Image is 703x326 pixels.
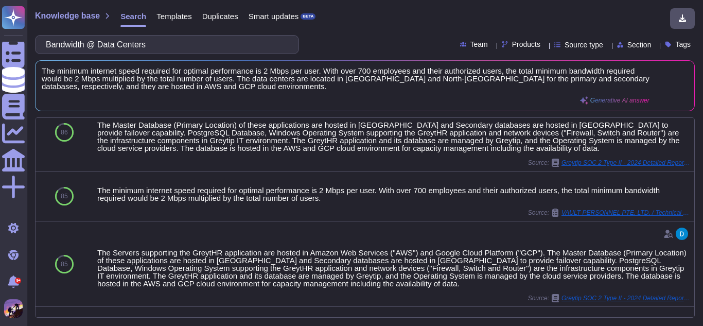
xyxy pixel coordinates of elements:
span: Templates [156,12,191,20]
div: BETA [301,13,315,20]
span: Generative AI answer [590,97,649,104]
div: 9+ [15,278,21,284]
span: Team [470,41,488,48]
span: Knowledge base [35,12,100,20]
span: Products [512,41,540,48]
span: Source: [528,209,690,217]
span: Search [120,12,146,20]
span: 85 [61,193,67,199]
button: user [2,297,30,320]
div: The minimum internet speed required for optimal performance is 2 Mbps per user. With over 700 emp... [97,186,690,202]
span: 86 [61,129,67,135]
span: Duplicates [202,12,238,20]
div: The Servers supporting the GreytHR application are hosted in Amazon Web Services ("AWS") and Goog... [97,249,690,287]
span: VAULT PERSONNEL PTE. LTD. / Technical Checklist [561,210,690,216]
span: Section [627,41,652,48]
span: Source type [565,41,603,48]
img: user [4,299,23,318]
input: Search a question or template... [41,36,288,54]
span: Source: [528,294,690,302]
span: Smart updates [249,12,299,20]
span: Source: [528,159,690,167]
img: user [676,228,688,240]
span: Tags [675,41,691,48]
span: The minimum internet speed required for optimal performance is 2 Mbps per user. With over 700 emp... [42,67,649,90]
span: Greytip SOC 2 Type II - 2024 Detailed Report.pdf [561,295,690,301]
span: Greytip SOC 2 Type II - 2024 Detailed Report.pdf [561,160,690,166]
span: 85 [61,261,67,267]
div: The Master Database (Primary Location) of these applications are hosted in [GEOGRAPHIC_DATA] and ... [97,121,690,152]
